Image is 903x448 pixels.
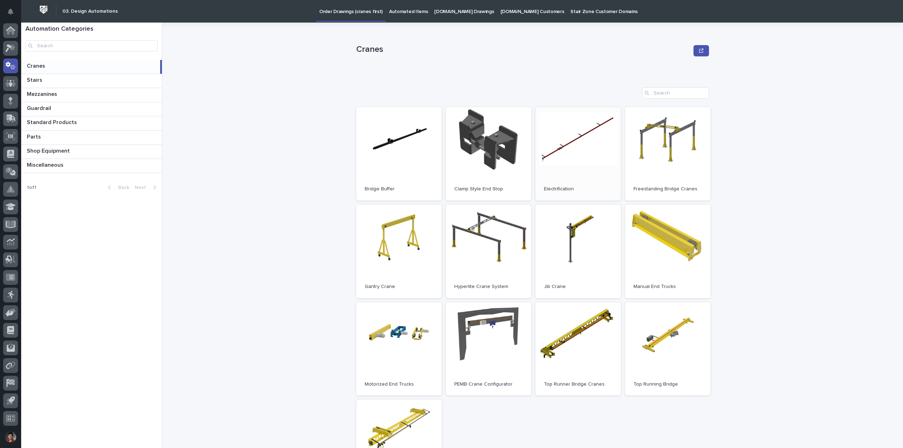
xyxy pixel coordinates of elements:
div: Notifications [9,8,18,20]
span: Next [135,185,150,190]
p: Shop Equipment [27,146,71,154]
p: Electrification [544,186,612,192]
p: Hyperlite Crane System [454,284,523,290]
p: Stairs [27,75,44,84]
p: Cranes [27,61,47,69]
p: Mezzanines [27,90,59,98]
a: Hyperlite Crane System [446,205,531,298]
p: 1 of 1 [21,179,42,196]
p: Motorized End Trucks [365,381,433,387]
p: PEMB Crane Configurator [454,381,523,387]
p: Cranes [356,44,691,55]
p: Top Runner Bridge Cranes [544,381,612,387]
span: Back [114,185,129,190]
p: Gantry Crane [365,284,433,290]
a: Top Running Bridge [625,302,710,396]
p: Parts [27,132,42,140]
p: Standard Products [27,118,78,126]
input: Search [642,87,709,99]
a: Gantry Crane [356,205,442,298]
button: users-avatar [3,430,18,444]
a: CranesCranes [21,60,162,74]
a: GuardrailGuardrail [21,102,162,116]
a: Jib Crane [535,205,621,298]
p: Bridge Buffer [365,186,433,192]
a: MiscellaneousMiscellaneous [21,159,162,173]
a: Top Runner Bridge Cranes [535,302,621,396]
p: Jib Crane [544,284,612,290]
p: Top Running Bridge [634,381,702,387]
a: Manual End Trucks [625,205,710,298]
a: PEMB Crane Configurator [446,302,531,396]
a: Electrification [535,107,621,201]
a: Motorized End Trucks [356,302,442,396]
button: Notifications [3,4,18,19]
p: Freestanding Bridge Cranes [634,186,702,192]
img: Workspace Logo [37,3,50,16]
button: Next [132,184,162,191]
a: Bridge Buffer [356,107,442,201]
p: Manual End Trucks [634,284,702,290]
button: Back [102,184,132,191]
a: StairsStairs [21,74,162,88]
p: Miscellaneous [27,160,65,168]
p: Clamp Style End Stop [454,186,523,192]
a: PartsParts [21,131,162,145]
a: MezzaninesMezzanines [21,88,162,102]
h1: Automation Categories [25,25,158,33]
a: Standard ProductsStandard Products [21,116,162,130]
a: Shop EquipmentShop Equipment [21,145,162,159]
a: Clamp Style End Stop [446,107,531,201]
p: Guardrail [27,104,53,112]
input: Search [25,40,158,51]
a: Freestanding Bridge Cranes [625,107,710,201]
h2: 03. Design Automations [62,8,118,14]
